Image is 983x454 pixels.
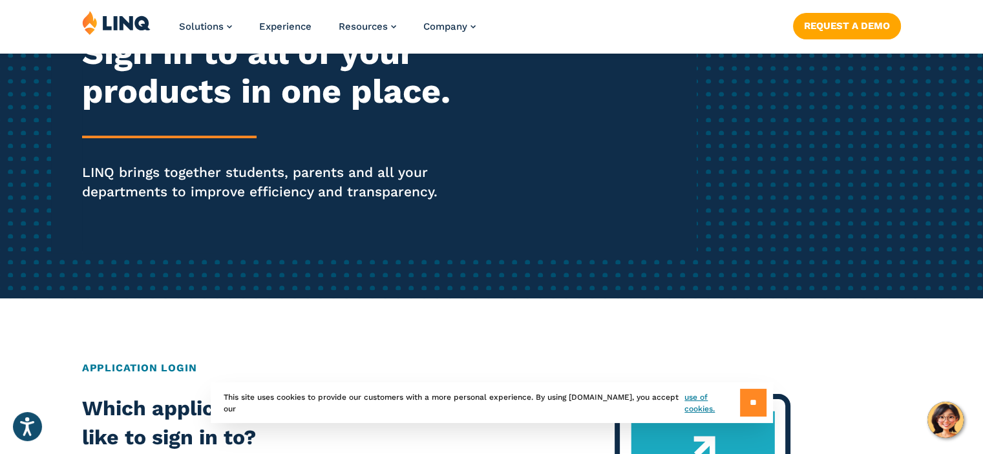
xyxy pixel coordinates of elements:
span: Company [423,21,467,32]
a: Experience [259,21,312,32]
a: Request a Demo [793,13,901,39]
h2: Which application would you like to sign in to? [82,394,409,453]
span: Resources [339,21,388,32]
a: Resources [339,21,396,32]
nav: Primary Navigation [179,10,476,53]
a: Company [423,21,476,32]
img: LINQ | K‑12 Software [82,10,151,35]
span: Solutions [179,21,224,32]
a: use of cookies. [684,391,739,415]
a: Solutions [179,21,232,32]
nav: Button Navigation [793,10,901,39]
button: Hello, have a question? Let’s chat. [927,402,964,438]
h2: Application Login [82,360,901,376]
p: LINQ brings together students, parents and all your departments to improve efficiency and transpa... [82,163,461,201]
div: This site uses cookies to provide our customers with a more personal experience. By using [DOMAIN... [211,382,773,423]
h2: Sign in to all of your products in one place. [82,34,461,111]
